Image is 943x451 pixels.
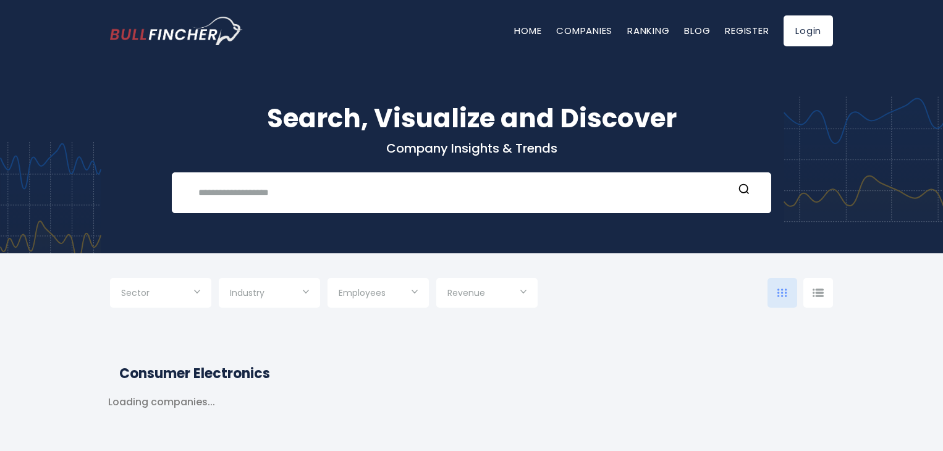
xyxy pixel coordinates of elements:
[514,24,541,37] a: Home
[110,17,243,45] img: bullfincher logo
[121,283,200,305] input: Selection
[119,363,824,384] h2: Consumer Electronics
[777,289,787,297] img: icon-comp-grid.svg
[110,99,833,138] h1: Search, Visualize and Discover
[447,283,526,305] input: Selection
[339,287,386,298] span: Employees
[684,24,710,37] a: Blog
[627,24,669,37] a: Ranking
[339,283,418,305] input: Selection
[110,140,833,156] p: Company Insights & Trends
[736,183,752,199] button: Search
[725,24,769,37] a: Register
[556,24,612,37] a: Companies
[230,287,264,298] span: Industry
[784,15,833,46] a: Login
[230,283,309,305] input: Selection
[813,289,824,297] img: icon-comp-list-view.svg
[121,287,150,298] span: Sector
[110,17,243,45] a: Go to homepage
[447,287,485,298] span: Revenue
